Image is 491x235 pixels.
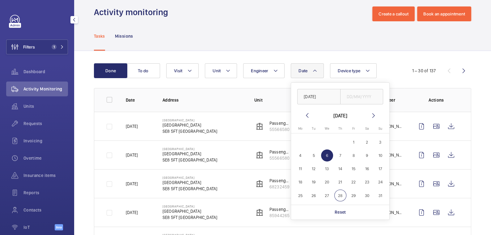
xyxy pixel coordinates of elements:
[377,209,404,216] p: [PERSON_NAME]
[348,149,360,162] span: 8
[374,163,386,175] span: 17
[23,86,68,92] span: Activity Monitoring
[377,97,404,103] p: Engineer
[360,189,374,202] button: August 30, 2025
[414,97,459,103] p: Actions
[348,136,360,148] span: 1
[163,128,218,134] p: SE8 5FT [GEOGRAPHIC_DATA]
[269,212,291,219] p: 85944265
[325,127,329,131] span: We
[330,63,377,78] button: Device type
[126,123,138,129] p: [DATE]
[94,33,105,39] p: Tasks
[374,149,386,162] span: 10
[321,190,333,202] span: 27
[256,151,263,159] img: elevator.svg
[417,6,471,21] button: Book an appointment
[361,176,373,188] span: 23
[256,209,263,216] img: elevator.svg
[126,181,138,187] p: [DATE]
[372,6,415,21] button: Create a callout
[308,176,320,188] span: 19
[294,162,307,175] button: August 11, 2025
[321,163,333,175] span: 13
[163,157,218,163] p: SE8 5FT [GEOGRAPHIC_DATA]
[52,44,57,49] span: 1
[320,149,334,162] button: August 6, 2025
[23,69,68,75] span: Dashboard
[360,175,374,189] button: August 23, 2025
[298,68,307,73] span: Date
[256,180,263,187] img: elevator.svg
[347,189,360,202] button: August 29, 2025
[294,189,307,202] button: August 25, 2025
[361,190,373,202] span: 30
[269,184,291,190] p: 68232459
[23,103,68,109] span: Units
[163,208,218,214] p: [GEOGRAPHIC_DATA]
[374,136,386,148] span: 3
[23,44,35,50] span: Filters
[294,175,307,189] button: August 18, 2025
[23,120,68,127] span: Requests
[338,68,360,73] span: Device type
[213,68,221,73] span: Unit
[243,63,285,78] button: Engineer
[294,163,306,175] span: 11
[23,172,68,178] span: Insurance items
[338,127,342,131] span: Th
[126,209,138,216] p: [DATE]
[307,189,320,202] button: August 26, 2025
[360,162,374,175] button: August 16, 2025
[163,176,218,179] p: [GEOGRAPHIC_DATA]
[269,178,291,184] p: Passenger lift 1
[254,97,291,103] p: Unit
[269,149,291,155] p: Passenger Lift 3
[334,163,346,175] span: 14
[163,186,218,192] p: SE8 5FT [GEOGRAPHIC_DATA]
[55,224,63,230] span: Beta
[163,122,218,128] p: [GEOGRAPHIC_DATA]
[312,127,315,131] span: Tu
[23,224,55,230] span: IoT
[374,190,386,202] span: 31
[308,163,320,175] span: 12
[163,151,218,157] p: [GEOGRAPHIC_DATA]
[297,89,341,104] input: DD/MM/YYYY
[347,136,360,149] button: August 1, 2025
[347,149,360,162] button: August 8, 2025
[94,63,127,78] button: Done
[308,149,320,162] span: 5
[308,190,320,202] span: 26
[334,189,347,202] button: August 28, 2025
[377,123,404,129] p: [PERSON_NAME]
[361,149,373,162] span: 9
[348,190,360,202] span: 29
[126,152,138,158] p: [DATE]
[205,63,237,78] button: Unit
[361,136,373,148] span: 2
[163,118,218,122] p: [GEOGRAPHIC_DATA]
[23,155,68,161] span: Overtime
[23,138,68,144] span: Invoicing
[377,152,404,158] p: [PERSON_NAME]
[115,33,133,39] p: Missions
[334,149,346,162] span: 7
[361,163,373,175] span: 16
[334,190,346,202] span: 28
[365,127,369,131] span: Sa
[23,190,68,196] span: Reports
[294,149,306,162] span: 4
[335,209,346,215] p: Reset
[166,63,199,78] button: Visit
[377,181,404,187] p: [PERSON_NAME]
[352,127,355,131] span: Fr
[320,189,334,202] button: August 27, 2025
[334,162,347,175] button: August 14, 2025
[347,175,360,189] button: August 22, 2025
[360,149,374,162] button: August 9, 2025
[269,206,291,212] p: Passenger lift 2
[348,176,360,188] span: 22
[298,127,303,131] span: Mo
[374,149,387,162] button: August 10, 2025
